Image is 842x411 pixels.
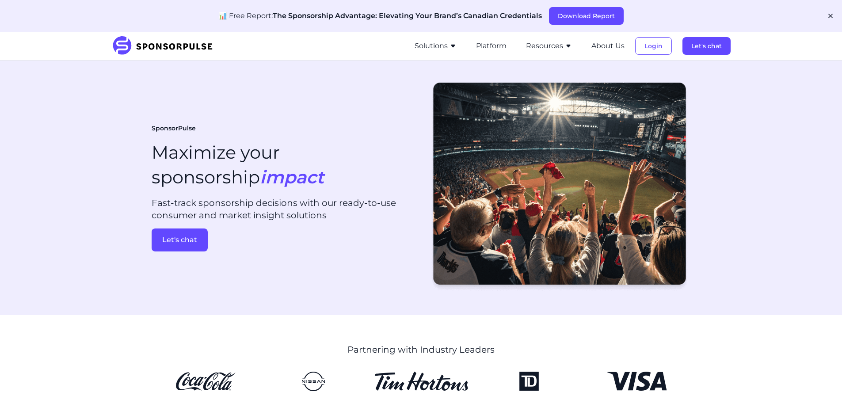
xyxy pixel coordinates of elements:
[549,12,624,20] a: Download Report
[682,37,731,55] button: Let's chat
[591,42,625,50] a: About Us
[152,228,208,251] button: Let's chat
[152,124,196,133] span: SponsorPulse
[635,42,672,50] a: Login
[415,41,457,51] button: Solutions
[218,11,542,21] p: 📊 Free Report:
[112,36,219,56] img: SponsorPulse
[152,140,324,190] h1: Maximize your sponsorship
[152,197,414,221] p: Fast-track sponsorship decisions with our ready-to-use consumer and market insight solutions
[260,166,324,188] i: impact
[152,228,414,251] a: Let's chat
[549,7,624,25] button: Download Report
[219,343,623,356] p: Partnering with Industry Leaders
[273,11,542,20] span: The Sponsorship Advantage: Elevating Your Brand’s Canadian Credentials
[482,372,576,391] img: TD
[159,372,252,391] img: CocaCola
[682,42,731,50] a: Let's chat
[591,41,625,51] button: About Us
[267,372,360,391] img: Nissan
[476,42,507,50] a: Platform
[635,37,672,55] button: Login
[590,372,684,391] img: Visa
[526,41,572,51] button: Resources
[476,41,507,51] button: Platform
[374,372,468,391] img: Tim Hortons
